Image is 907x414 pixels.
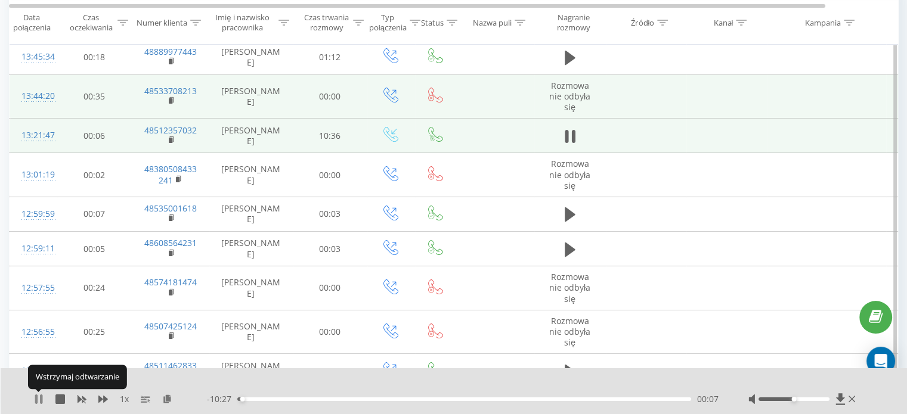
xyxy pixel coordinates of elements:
[293,232,367,266] td: 00:03
[57,153,132,197] td: 00:02
[209,153,293,197] td: [PERSON_NAME]
[144,320,197,332] a: 48507425124
[549,271,590,304] span: Rozmowa nie odbyła się
[293,153,367,197] td: 00:00
[697,393,719,405] span: 00:07
[120,393,129,405] span: 1 x
[57,197,132,231] td: 00:07
[549,315,590,348] span: Rozmowa nie odbyła się
[21,320,45,344] div: 12:56:55
[293,354,367,388] td: 00:17
[293,74,367,119] td: 00:00
[21,124,45,147] div: 13:21:47
[21,45,45,69] div: 13:45:34
[293,197,367,231] td: 00:03
[57,354,132,388] td: 00:14
[57,74,132,119] td: 00:35
[240,397,245,401] div: Accessibility label
[293,310,367,354] td: 00:00
[421,17,444,27] div: Status
[209,266,293,310] td: [PERSON_NAME]
[713,17,733,27] div: Kanał
[209,232,293,266] td: [PERSON_NAME]
[209,74,293,119] td: [PERSON_NAME]
[549,158,590,191] span: Rozmowa nie odbyła się
[28,365,127,389] div: Wstrzymaj odtwarzanie
[21,237,45,260] div: 12:59:11
[209,13,276,33] div: Imię i nazwisko pracownika
[791,397,796,401] div: Accessibility label
[144,360,197,371] a: 48511462833
[67,13,114,33] div: Czas oczekiwania
[144,124,197,136] a: 48512357032
[631,17,654,27] div: Źródło
[549,80,590,113] span: Rozmowa nie odbyła się
[209,354,293,388] td: [PERSON_NAME]
[144,276,197,288] a: 48574181474
[144,203,197,214] a: 48535001618
[57,266,132,310] td: 00:24
[209,40,293,74] td: [PERSON_NAME]
[303,13,350,33] div: Czas trwania rozmowy
[144,46,197,57] a: 48889977443
[57,232,132,266] td: 00:05
[209,310,293,354] td: [PERSON_NAME]
[137,17,187,27] div: Numer klienta
[57,40,132,74] td: 00:18
[207,393,237,405] span: - 10:27
[21,359,45,382] div: 12:55:33
[293,40,367,74] td: 01:12
[293,119,367,153] td: 10:36
[10,13,54,33] div: Data połączenia
[21,85,45,108] div: 13:44:20
[473,17,512,27] div: Nazwa puli
[544,13,602,33] div: Nagranie rozmowy
[21,276,45,300] div: 12:57:55
[209,197,293,231] td: [PERSON_NAME]
[144,163,197,185] a: 48380508433241
[805,17,841,27] div: Kampania
[866,347,895,375] div: Open Intercom Messenger
[21,203,45,226] div: 12:59:59
[57,310,132,354] td: 00:25
[21,163,45,186] div: 13:01:19
[144,237,197,248] a: 48608564231
[209,119,293,153] td: [PERSON_NAME]
[57,119,132,153] td: 00:06
[144,85,197,97] a: 48533708213
[369,13,407,33] div: Typ połączenia
[293,266,367,310] td: 00:00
